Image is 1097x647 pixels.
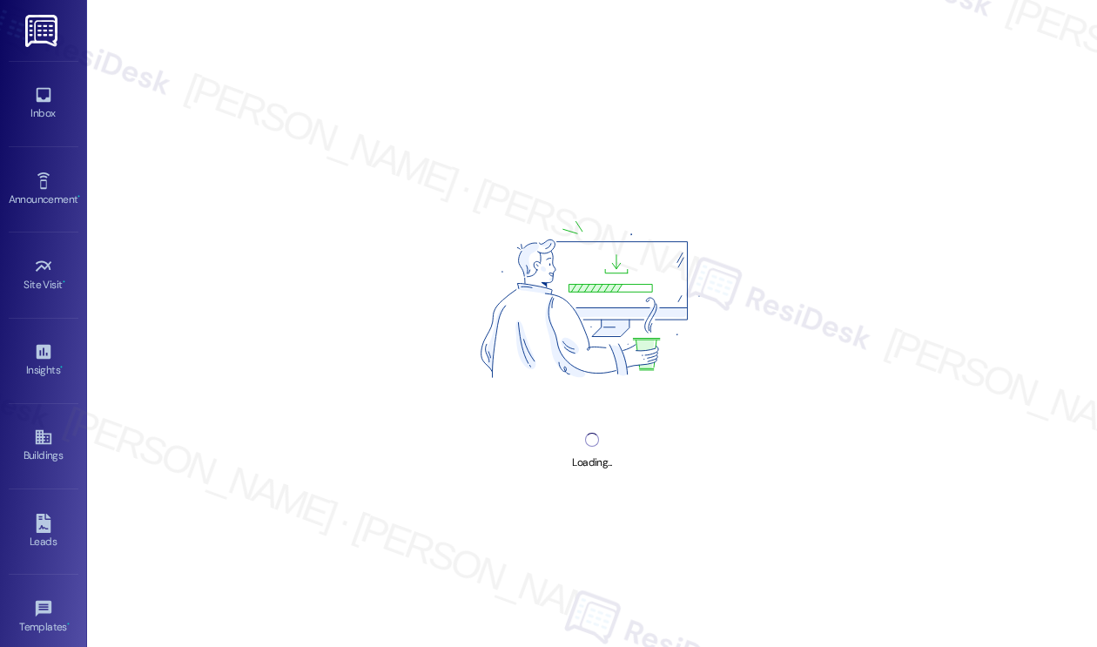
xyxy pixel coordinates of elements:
[9,337,78,384] a: Insights •
[60,361,63,374] span: •
[9,422,78,469] a: Buildings
[9,594,78,641] a: Templates •
[572,454,611,472] div: Loading...
[9,509,78,556] a: Leads
[77,191,80,203] span: •
[9,252,78,299] a: Site Visit •
[25,15,61,47] img: ResiDesk Logo
[63,276,65,288] span: •
[9,80,78,127] a: Inbox
[67,618,70,630] span: •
